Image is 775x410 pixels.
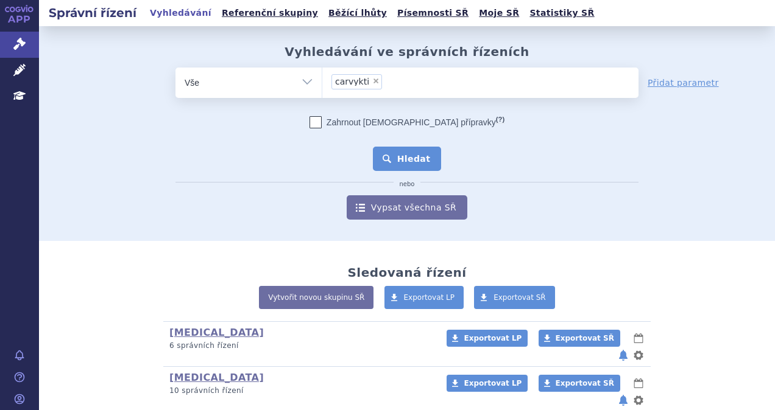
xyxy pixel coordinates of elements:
p: 6 správních řízení [169,341,431,351]
span: Exportovat LP [404,293,455,302]
a: Vytvořit novou skupinu SŘ [259,286,373,309]
label: Zahrnout [DEMOGRAPHIC_DATA] přípravky [310,116,504,128]
a: Referenční skupiny [218,5,322,21]
a: Moje SŘ [475,5,523,21]
h2: Vyhledávání ve správních řízeních [285,44,529,59]
a: Exportovat LP [447,375,528,392]
a: Vypsat všechna SŘ [347,195,467,220]
a: Přidat parametr [648,77,719,89]
h2: Sledovaná řízení [347,265,466,280]
span: × [372,77,380,85]
span: Exportovat LP [464,379,522,387]
button: Hledat [373,147,442,171]
span: Exportovat LP [464,334,522,342]
span: Exportovat SŘ [556,334,614,342]
a: Vyhledávání [146,5,215,21]
p: 10 správních řízení [169,386,431,396]
button: nastavení [632,393,645,408]
a: Statistiky SŘ [526,5,598,21]
span: Exportovat SŘ [494,293,546,302]
h2: Správní řízení [39,4,146,21]
button: lhůty [632,376,645,391]
a: Exportovat SŘ [539,330,620,347]
span: carvykti [335,77,369,86]
button: nastavení [632,348,645,363]
input: carvykti [386,74,392,89]
a: Exportovat SŘ [539,375,620,392]
a: [MEDICAL_DATA] [169,327,264,338]
button: notifikace [617,348,629,363]
abbr: (?) [496,116,504,123]
a: [MEDICAL_DATA] [169,372,264,383]
i: nebo [394,181,421,188]
span: Exportovat SŘ [556,379,614,387]
button: notifikace [617,393,629,408]
a: Exportovat LP [447,330,528,347]
button: lhůty [632,331,645,346]
a: Exportovat SŘ [474,286,555,309]
a: Písemnosti SŘ [394,5,472,21]
a: Běžící lhůty [325,5,391,21]
a: Exportovat LP [384,286,464,309]
li: carvykti [331,74,382,89]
